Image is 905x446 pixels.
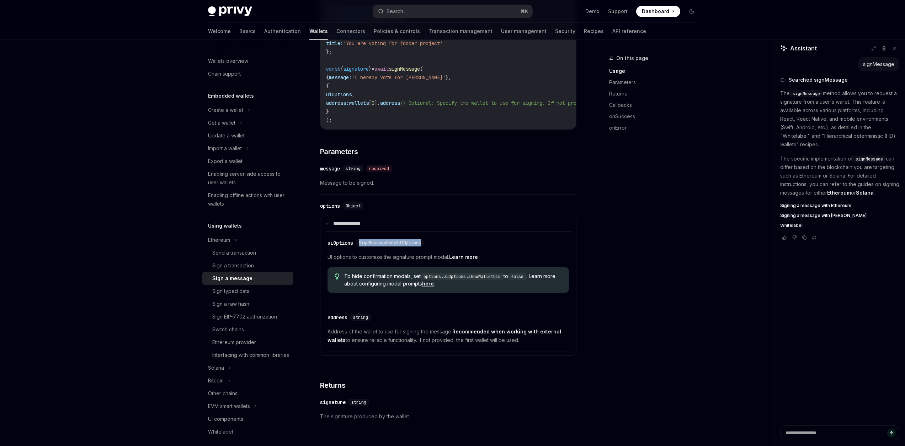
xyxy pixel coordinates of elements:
[328,327,569,344] span: Address of the wallet to use for signing the message. to ensure reliable functionality. If not pr...
[369,66,372,72] span: }
[328,253,569,261] span: UI options to customize the signature prompt modal.
[349,100,369,106] span: wallets
[208,119,235,127] div: Get a wallet
[202,67,293,80] a: Chain support
[202,310,293,323] a: Sign EIP-7702 authorization
[202,55,293,67] a: Wallets overview
[793,91,820,97] span: signMessage
[208,131,245,140] div: Update a wallet
[420,66,423,72] span: (
[202,387,293,400] a: Other chains
[320,412,576,421] span: The signature produced by the wallet.
[372,100,374,106] span: 0
[346,166,361,172] span: string
[212,351,289,359] div: Interfacing with common libraries
[343,40,443,47] span: 'You are voting for foobar project'
[309,23,328,40] a: Wallets
[326,74,329,81] span: {
[208,222,242,230] h5: Using wallets
[212,249,256,257] div: Send a transaction
[887,429,896,437] button: Send message
[212,287,250,295] div: Sign typed data
[202,298,293,310] a: Sign a raw hash
[212,325,244,334] div: Switch chains
[380,100,400,106] span: address
[609,88,703,99] a: Returns
[208,389,238,398] div: Other chains
[320,165,340,172] div: message
[780,203,851,208] span: Signing a message with Ethereum
[780,223,803,228] span: Whitelabel
[326,83,329,89] span: {
[336,23,365,40] a: Connectors
[212,261,254,270] div: Sign a transaction
[208,70,241,78] div: Chain support
[609,122,703,134] a: onError
[208,57,248,65] div: Wallets overview
[202,349,293,361] a: Interfacing with common libraries
[609,65,703,77] a: Usage
[446,74,451,81] span: },
[780,213,867,218] span: Signing a message with [PERSON_NAME]
[320,380,346,390] span: Returns
[584,23,604,40] a: Recipes
[202,272,293,285] a: Sign a message
[208,428,233,436] div: Whitelabel
[359,240,421,246] span: SignMessageModalUIOptions
[320,147,358,157] span: Parameters
[346,203,361,209] span: Object
[863,61,894,68] div: signMessage
[326,66,340,72] span: const
[202,323,293,336] a: Switch chains
[501,23,547,40] a: User management
[202,246,293,259] a: Send a transaction
[780,76,899,83] button: Searched signMessage
[636,6,680,17] a: Dashboard
[343,66,369,72] span: signature
[208,92,254,100] h5: Embedded wallets
[856,190,874,196] a: Solana
[789,76,848,83] span: Searched signMessage
[373,5,532,18] button: Search...⌘K
[239,23,256,40] a: Basics
[328,328,561,343] strong: Recommended when working with external wallets
[328,239,353,246] div: uiOptions
[328,314,347,321] div: address
[208,23,231,40] a: Welcome
[212,338,256,347] div: Ethereum provider
[389,66,420,72] span: signMessage
[642,8,669,15] span: Dashboard
[320,202,340,210] div: options
[609,77,703,88] a: Parameters
[326,40,343,47] span: title:
[208,106,243,114] div: Create a wallet
[369,100,372,106] span: [
[780,213,899,218] a: Signing a message with [PERSON_NAME]
[320,399,346,406] div: signature
[208,157,243,165] div: Export a wallet
[352,74,446,81] span: 'I hereby vote for [PERSON_NAME]'
[428,23,493,40] a: Transaction management
[780,203,899,208] a: Signing a message with Ethereum
[202,413,293,425] a: UI components
[521,9,528,14] span: ⌘ K
[827,190,851,196] a: Ethereum
[422,281,434,287] a: here
[374,66,389,72] span: await
[326,49,332,55] span: };
[202,168,293,189] a: Enabling server-side access to user wallets
[400,100,682,106] span: // Optional: Specify the wallet to use for signing. If not provided, the first wallet will be used.
[555,23,575,40] a: Security
[202,129,293,142] a: Update a wallet
[608,8,628,15] a: Support
[208,6,252,16] img: dark logo
[208,236,230,244] div: Ethereum
[326,108,329,115] span: }
[202,155,293,168] a: Export a wallet
[329,74,352,81] span: message:
[340,66,343,72] span: {
[449,254,478,260] a: Learn more
[780,223,899,228] a: Whitelabel
[326,91,352,98] span: uiOptions
[374,100,380,106] span: ].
